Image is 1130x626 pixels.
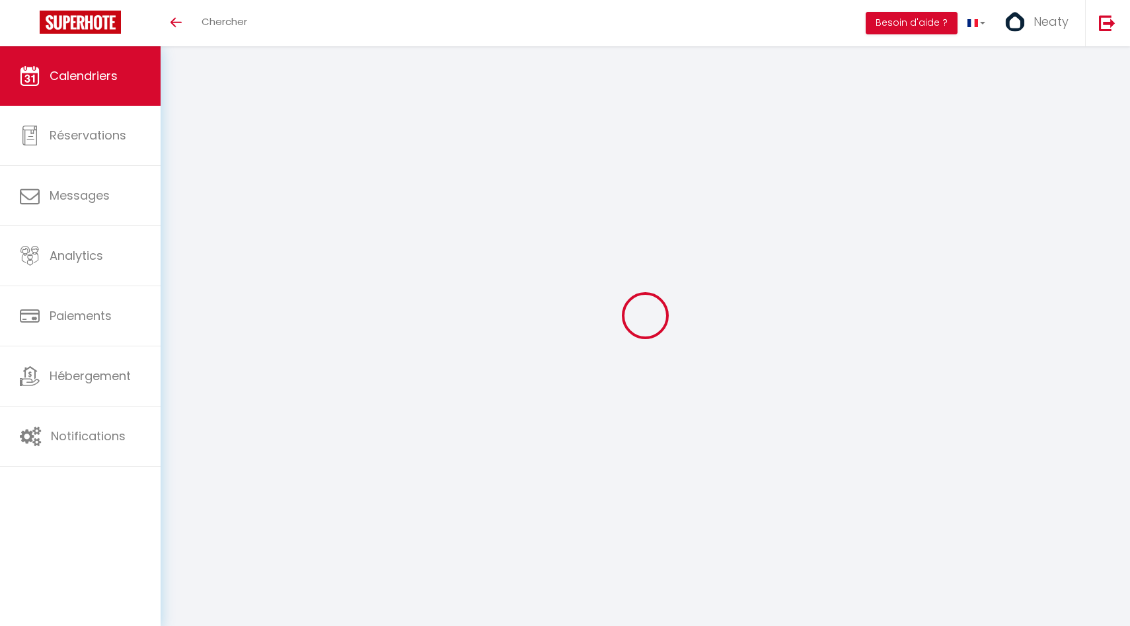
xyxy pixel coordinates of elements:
span: Calendriers [50,67,118,84]
img: ... [1005,12,1025,32]
span: Notifications [51,428,126,444]
span: Analytics [50,247,103,264]
button: Besoin d'aide ? [866,12,958,34]
span: Neaty [1034,13,1069,30]
span: Messages [50,187,110,204]
span: Réservations [50,127,126,143]
span: Paiements [50,307,112,324]
span: Chercher [202,15,247,28]
span: Hébergement [50,368,131,384]
img: logout [1099,15,1115,31]
img: Super Booking [40,11,121,34]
